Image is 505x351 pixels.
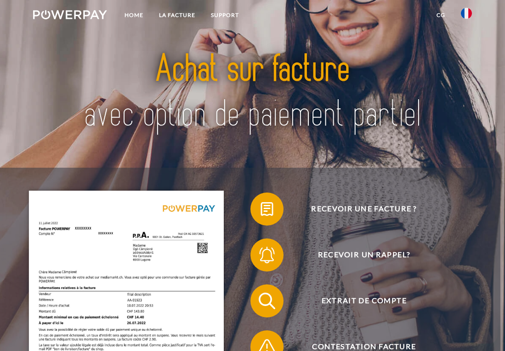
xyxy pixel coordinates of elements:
button: Extrait de compte [250,284,465,317]
img: fr [461,8,472,19]
a: CG [429,7,453,23]
span: Recevoir une facture ? [263,192,465,226]
img: title-powerpay_fr.svg [77,35,427,149]
span: Recevoir un rappel? [263,238,465,272]
a: Extrait de compte [238,283,477,319]
iframe: Bouton de lancement de la fenêtre de messagerie [468,314,498,344]
a: Recevoir une facture ? [238,191,477,227]
button: Recevoir une facture ? [250,192,465,226]
a: Support [203,7,247,23]
img: qb_bell.svg [257,244,278,265]
a: LA FACTURE [151,7,203,23]
img: qb_bill.svg [257,198,278,219]
a: Recevoir un rappel? [238,237,477,273]
a: Home [117,7,151,23]
img: qb_search.svg [257,290,278,311]
img: logo-powerpay-white.svg [33,10,107,19]
button: Recevoir un rappel? [250,238,465,272]
span: Extrait de compte [263,284,465,317]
